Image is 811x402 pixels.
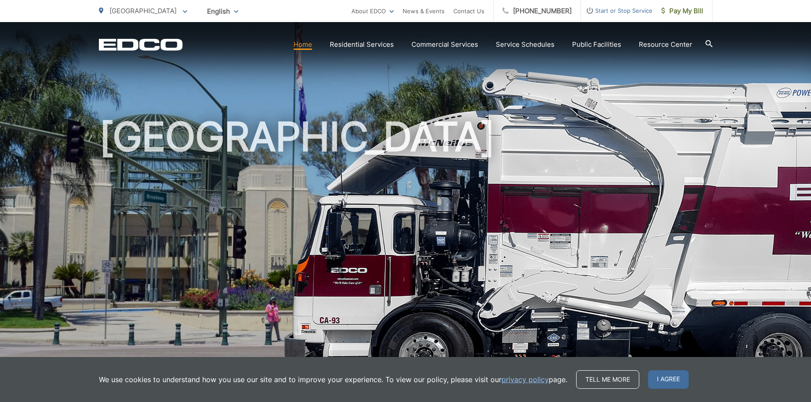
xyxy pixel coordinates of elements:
[572,39,621,50] a: Public Facilities
[502,374,549,385] a: privacy policy
[648,370,689,389] span: I agree
[99,374,567,385] p: We use cookies to understand how you use our site and to improve your experience. To view our pol...
[294,39,312,50] a: Home
[351,6,394,16] a: About EDCO
[109,7,177,15] span: [GEOGRAPHIC_DATA]
[453,6,484,16] a: Contact Us
[411,39,478,50] a: Commercial Services
[403,6,445,16] a: News & Events
[330,39,394,50] a: Residential Services
[99,38,183,51] a: EDCD logo. Return to the homepage.
[200,4,245,19] span: English
[576,370,639,389] a: Tell me more
[99,115,713,394] h1: [GEOGRAPHIC_DATA]
[661,6,703,16] span: Pay My Bill
[496,39,554,50] a: Service Schedules
[639,39,692,50] a: Resource Center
